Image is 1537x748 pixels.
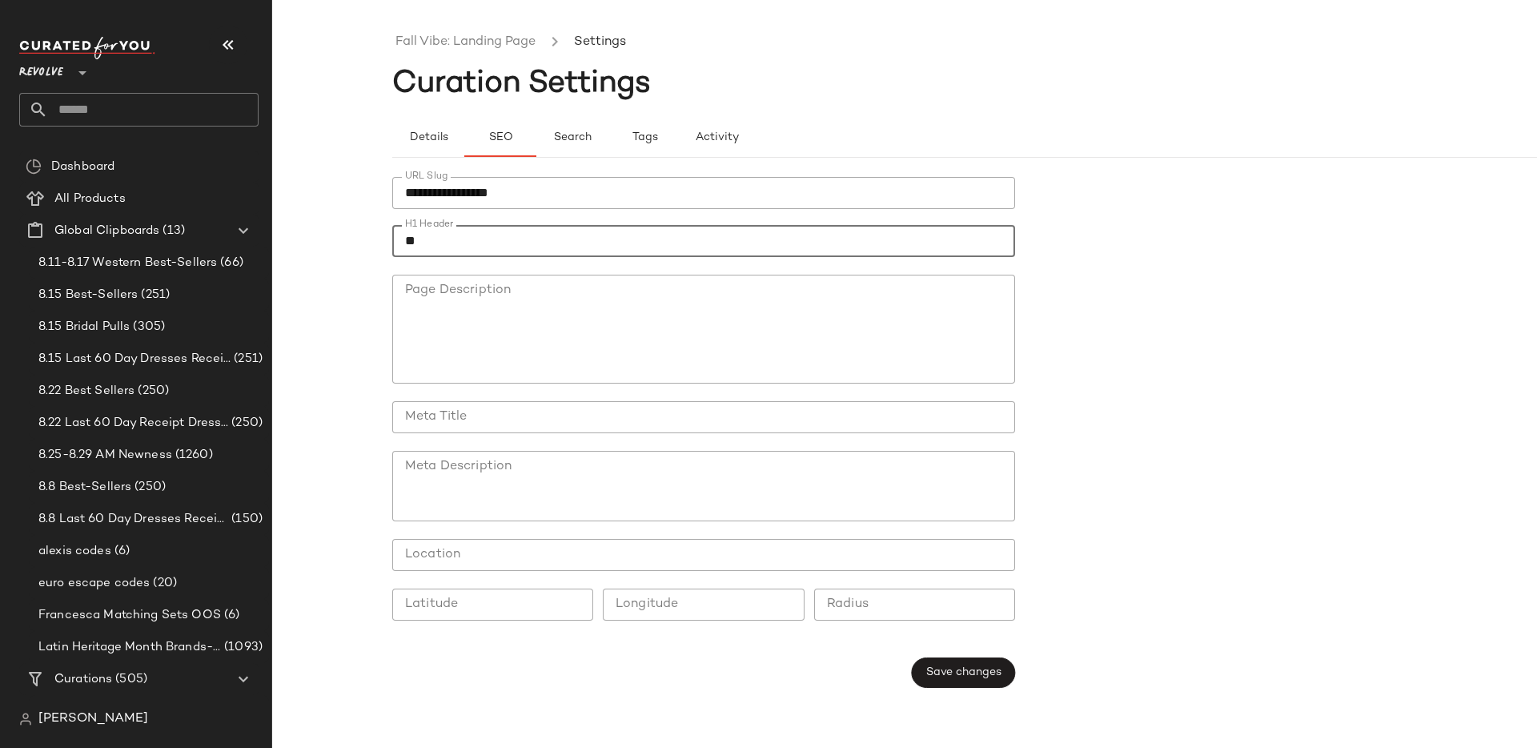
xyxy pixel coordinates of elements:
[172,446,213,464] span: (1260)
[26,159,42,175] img: svg%3e
[130,318,165,336] span: (305)
[38,542,111,561] span: alexis codes
[19,54,63,83] span: Revolve
[228,414,263,432] span: (250)
[221,606,239,625] span: (6)
[392,68,651,100] span: Curation Settings
[231,350,263,368] span: (251)
[395,32,536,53] a: Fall Vibe: Landing Page
[38,710,148,729] span: [PERSON_NAME]
[38,254,217,272] span: 8.11-8.17 Western Best-Sellers
[138,286,170,304] span: (251)
[488,131,512,144] span: SEO
[159,222,185,240] span: (13)
[38,510,228,529] span: 8.8 Last 60 Day Dresses Receipts Best-Sellers
[925,666,1001,679] span: Save changes
[38,350,231,368] span: 8.15 Last 60 Day Dresses Receipt
[54,222,159,240] span: Global Clipboards
[38,702,165,721] span: Baby Shower Dresses
[571,32,629,53] li: Settings
[112,670,147,689] span: (505)
[38,414,228,432] span: 8.22 Last 60 Day Receipt Dresses
[38,446,172,464] span: 8.25-8.29 AM Newness
[165,702,201,721] span: (440)
[228,510,263,529] span: (150)
[694,131,738,144] span: Activity
[408,131,447,144] span: Details
[19,713,32,726] img: svg%3e
[38,574,150,593] span: euro escape codes
[134,382,169,400] span: (250)
[38,606,221,625] span: Francesca Matching Sets OOS
[111,542,130,561] span: (6)
[54,670,112,689] span: Curations
[631,131,657,144] span: Tags
[19,37,155,59] img: cfy_white_logo.C9jOOHJF.svg
[38,478,131,497] span: 8.8 Best-Sellers
[51,158,114,176] span: Dashboard
[54,190,126,208] span: All Products
[217,254,243,272] span: (66)
[131,478,166,497] span: (250)
[38,286,138,304] span: 8.15 Best-Sellers
[150,574,177,593] span: (20)
[38,382,134,400] span: 8.22 Best Sellers
[553,131,592,144] span: Search
[38,638,221,657] span: Latin Heritage Month Brands- DO NOT DELETE
[221,638,263,657] span: (1093)
[912,658,1015,688] button: Save changes
[38,318,130,336] span: 8.15 Bridal Pulls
